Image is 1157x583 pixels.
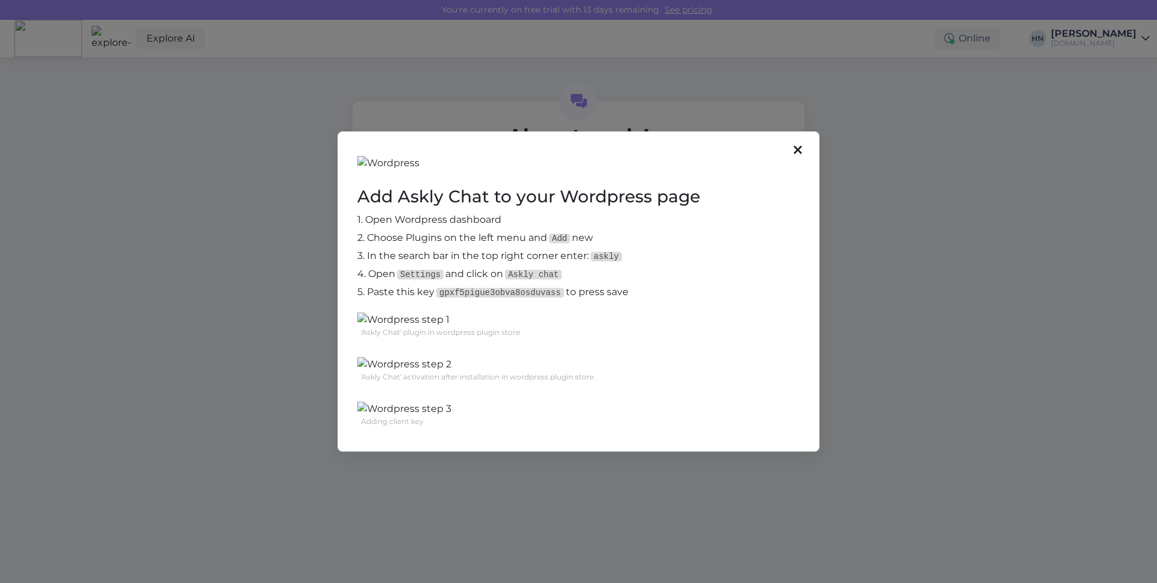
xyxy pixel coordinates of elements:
h2: Add Askly Chat to your Wordpress page [357,185,800,208]
img: Wordpress step 2 [357,357,451,372]
p: 4. Open and click on [357,267,800,281]
p: 5. Paste this key to press save [357,285,800,299]
figcaption: 'Askly Chat' plugin in wordpress plugin store [361,327,800,338]
img: Wordpress step 1 [357,313,450,327]
code: Add [549,234,570,243]
figcaption: 'Askly Chat' activation after installation in wordpress plugin store [361,372,800,382]
figcaption: Adding client key [361,416,800,427]
code: Settings [397,270,444,279]
img: Wordpress [357,156,419,170]
code: Askly chat [505,270,562,279]
img: Wordpress step 3 [357,402,451,416]
code: gpxf5pigue3obva8osduvass [436,288,564,298]
code: askly [591,252,622,261]
p: 1. Open Wordpress dashboard [357,213,800,227]
p: 2. Choose Plugins on the left menu and new [357,231,800,245]
p: 3. In the search bar in the top right corner enter: [357,249,800,263]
